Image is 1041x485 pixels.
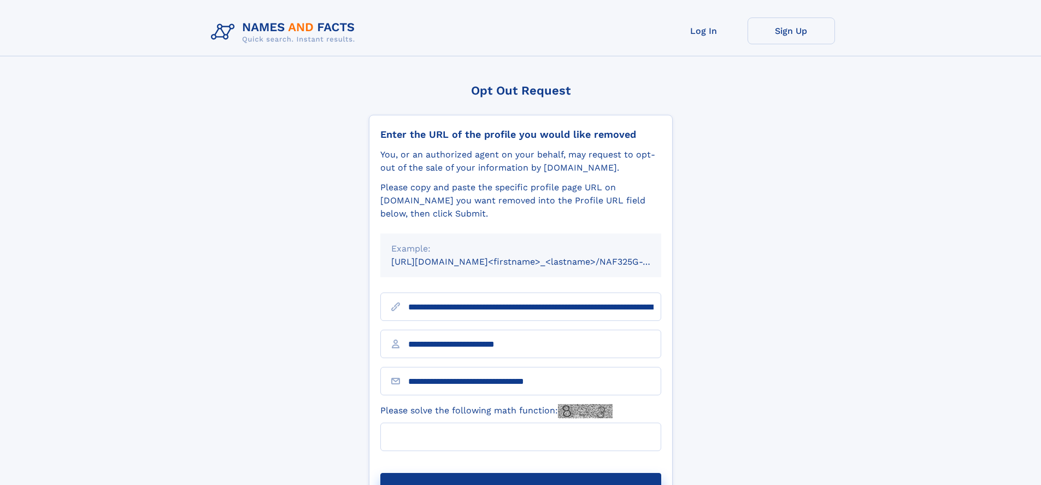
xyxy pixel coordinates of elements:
a: Log In [660,17,748,44]
div: Opt Out Request [369,84,673,97]
div: You, or an authorized agent on your behalf, may request to opt-out of the sale of your informatio... [380,148,661,174]
small: [URL][DOMAIN_NAME]<firstname>_<lastname>/NAF325G-xxxxxxxx [391,256,682,267]
img: Logo Names and Facts [207,17,364,47]
div: Enter the URL of the profile you would like removed [380,128,661,141]
a: Sign Up [748,17,835,44]
div: Please copy and paste the specific profile page URL on [DOMAIN_NAME] you want removed into the Pr... [380,181,661,220]
label: Please solve the following math function: [380,404,613,418]
div: Example: [391,242,650,255]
